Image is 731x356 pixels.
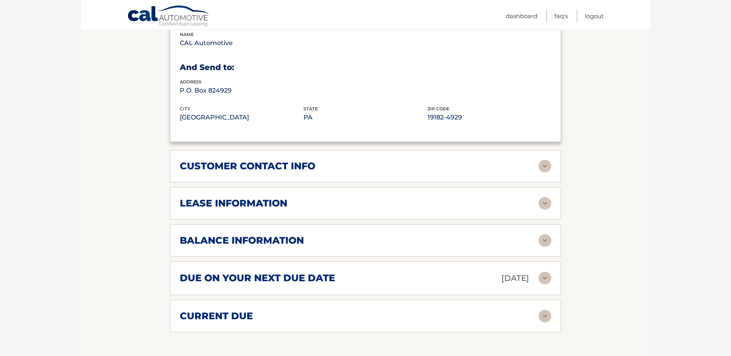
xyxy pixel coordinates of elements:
a: Dashboard [506,9,537,23]
span: address [180,79,202,85]
h2: lease information [180,197,287,209]
h2: customer contact info [180,160,315,172]
span: city [180,106,190,112]
h2: current due [180,310,253,322]
a: Cal Automotive [127,5,210,28]
p: P.O. Box 824929 [180,85,303,96]
h3: And Send to: [180,62,551,72]
span: name [180,32,194,37]
p: PA [303,112,427,123]
img: accordion-rest.svg [539,160,551,172]
span: state [303,106,318,112]
p: 19182-4929 [428,112,551,123]
img: accordion-rest.svg [539,197,551,210]
p: CAL Automotive [180,38,303,49]
a: FAQ's [554,9,568,23]
img: accordion-rest.svg [539,310,551,322]
img: accordion-rest.svg [539,234,551,247]
p: [DATE] [501,271,529,285]
span: zip code [428,106,449,112]
a: Logout [585,9,604,23]
p: [GEOGRAPHIC_DATA] [180,112,303,123]
img: accordion-rest.svg [539,272,551,284]
h2: balance information [180,235,304,246]
h2: due on your next due date [180,272,335,284]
